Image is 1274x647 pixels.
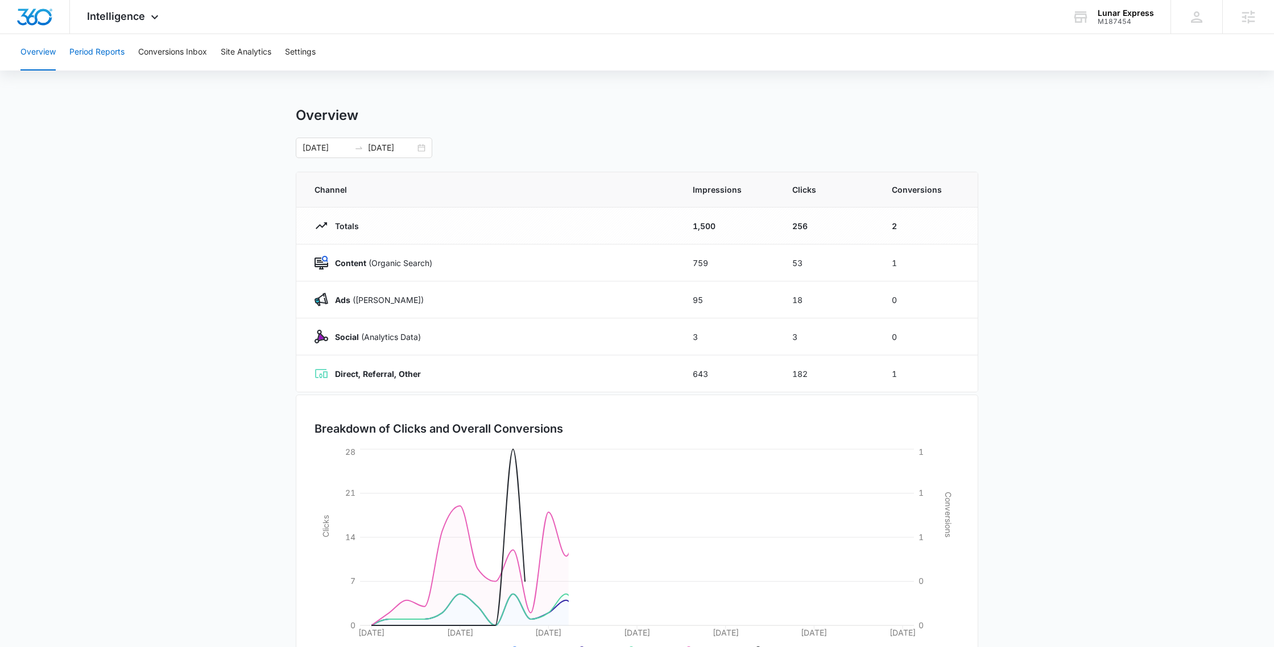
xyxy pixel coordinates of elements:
td: 1,500 [679,208,779,244]
td: 95 [679,281,779,318]
strong: Content [335,258,366,268]
p: (Organic Search) [328,257,432,269]
tspan: [DATE] [358,628,384,637]
tspan: 1 [919,488,924,497]
tspan: [DATE] [890,628,916,637]
tspan: [DATE] [713,628,739,637]
tspan: 7 [350,576,355,586]
td: 1 [878,244,978,281]
img: Ads [315,293,328,306]
tspan: [DATE] [624,628,650,637]
tspan: 1 [919,532,924,542]
h3: Breakdown of Clicks and Overall Conversions [315,420,563,437]
span: Clicks [792,184,864,196]
strong: Ads [335,295,350,305]
tspan: [DATE] [535,628,561,637]
tspan: 0 [919,576,924,586]
tspan: 1 [919,447,924,457]
td: 1 [878,355,978,392]
tspan: Conversions [944,492,953,537]
tspan: [DATE] [801,628,827,637]
td: 3 [779,318,878,355]
button: Period Reports [69,34,125,70]
span: Impressions [693,184,765,196]
tspan: 28 [345,447,355,457]
p: (Analytics Data) [328,331,421,343]
span: to [354,143,363,152]
span: Intelligence [87,10,145,22]
span: swap-right [354,143,363,152]
tspan: Clicks [321,515,330,537]
div: account name [1098,9,1154,18]
td: 3 [679,318,779,355]
tspan: [DATE] [447,628,473,637]
img: Social [315,330,328,343]
tspan: 14 [345,532,355,542]
td: 759 [679,244,779,281]
td: 0 [878,318,978,355]
h1: Overview [296,107,358,124]
img: Content [315,256,328,269]
input: Start date [303,142,350,154]
td: 182 [779,355,878,392]
input: End date [368,142,415,154]
td: 256 [779,208,878,244]
tspan: 0 [350,620,355,630]
span: Conversions [892,184,959,196]
p: ([PERSON_NAME]) [328,294,424,306]
span: Channel [315,184,665,196]
button: Site Analytics [221,34,271,70]
td: 2 [878,208,978,244]
td: 643 [679,355,779,392]
button: Conversions Inbox [138,34,207,70]
button: Settings [285,34,316,70]
button: Overview [20,34,56,70]
td: 18 [779,281,878,318]
tspan: 0 [919,620,924,630]
strong: Social [335,332,359,342]
p: Totals [328,220,359,232]
div: account id [1098,18,1154,26]
td: 53 [779,244,878,281]
strong: Direct, Referral, Other [335,369,421,379]
tspan: 21 [345,488,355,497]
td: 0 [878,281,978,318]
